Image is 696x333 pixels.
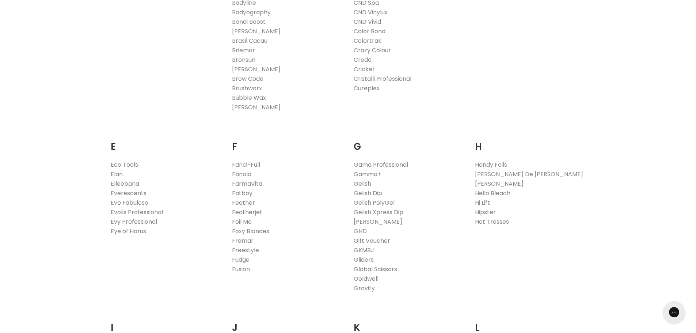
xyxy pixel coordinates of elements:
[232,160,260,169] a: Fanci-Full
[354,130,464,154] h2: G
[354,84,380,92] a: Cureplex
[354,179,371,188] a: Gelish
[475,189,510,197] a: Hello Bleach
[354,227,367,235] a: GHD
[475,130,586,154] h2: H
[354,236,390,245] a: Gift Voucher
[232,37,267,45] a: Brasil Cacau
[232,84,262,92] a: Brushworx
[232,27,281,35] a: [PERSON_NAME]
[354,284,375,292] a: Gravity
[232,8,271,16] a: Bodyography
[354,27,385,35] a: Color Bond
[111,160,138,169] a: Eco Tools
[232,189,252,197] a: Fatboy
[232,18,266,26] a: Bondi Boost
[111,208,163,216] a: Evolis Professional
[354,18,381,26] a: CND Vivid
[232,246,259,254] a: Freestyle
[111,189,147,197] a: Everescents
[659,299,689,326] iframe: Gorgias live chat messenger
[475,208,496,216] a: Hipster
[111,170,123,178] a: Elan
[354,217,402,226] a: [PERSON_NAME]
[354,56,372,64] a: Credo
[232,103,281,111] a: [PERSON_NAME]
[354,265,397,273] a: Global Scissors
[475,179,524,188] a: [PERSON_NAME]
[232,75,263,83] a: Brow Code
[354,275,379,283] a: Goldwell
[232,198,255,207] a: Feather
[232,227,269,235] a: Foxy Blondes
[111,227,146,235] a: Eye of Horus
[111,217,157,226] a: Evy Professional
[232,236,254,245] a: Framar
[354,198,395,207] a: Gelish PolyGel
[354,65,375,73] a: Cricket
[475,198,490,207] a: Hi Lift
[232,265,250,273] a: Fusion
[111,179,139,188] a: Elleebana
[354,256,374,264] a: Gliders
[354,208,403,216] a: Gelish Xpress Dip
[354,37,381,45] a: Colortrak
[232,256,250,264] a: Fudge
[232,170,251,178] a: Fanola
[354,189,382,197] a: Gelish Dip
[475,217,509,226] a: Hot Tresses
[354,160,408,169] a: Gama Professional
[232,65,281,73] a: [PERSON_NAME]
[111,130,221,154] h2: E
[232,217,252,226] a: Foil Me
[354,75,411,83] a: Cristalli Professional
[354,46,391,54] a: Crazy Colour
[354,246,374,254] a: GKMBJ
[475,170,583,178] a: [PERSON_NAME] De [PERSON_NAME]
[232,94,266,102] a: Bubble Wax
[232,179,262,188] a: FarmaVita
[354,170,381,178] a: Gamma+
[232,208,262,216] a: Featherjet
[354,8,388,16] a: CND Vinylux
[111,198,148,207] a: Evo Fabuloso
[232,46,255,54] a: Briemar
[475,160,507,169] a: Handy Foils
[232,56,255,64] a: Bronsun
[232,130,343,154] h2: F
